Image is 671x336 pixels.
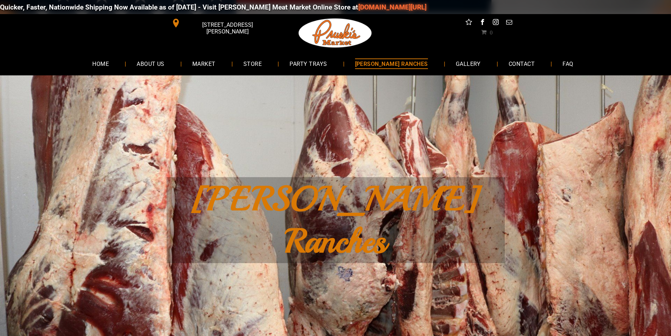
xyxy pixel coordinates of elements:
a: PARTY TRAYS [279,54,337,73]
span: 0 [490,29,492,35]
a: [STREET_ADDRESS][PERSON_NAME] [167,18,274,29]
a: FAQ [552,54,584,73]
a: ABOUT US [126,54,175,73]
a: email [504,18,514,29]
span: [STREET_ADDRESS][PERSON_NAME] [182,18,273,38]
img: Pruski-s+Market+HQ+Logo2-1920w.png [297,14,373,52]
a: Social network [464,18,473,29]
a: MARKET [182,54,226,73]
a: HOME [82,54,119,73]
span: [PERSON_NAME] Ranches [191,178,480,262]
a: GALLERY [445,54,491,73]
a: [PERSON_NAME] RANCHES [344,54,439,73]
a: CONTACT [498,54,545,73]
a: facebook [478,18,487,29]
a: instagram [491,18,500,29]
a: STORE [233,54,272,73]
